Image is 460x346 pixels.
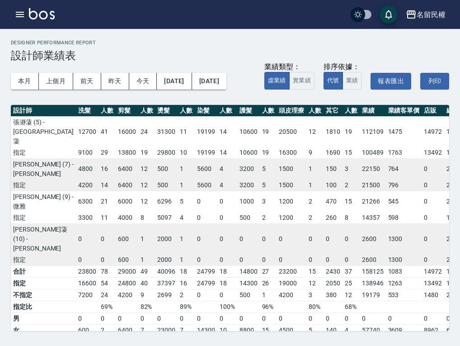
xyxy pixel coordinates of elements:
[11,223,76,254] td: [PERSON_NAME]蓤 (10) - [PERSON_NAME]
[324,265,343,277] td: 2430
[76,313,99,324] td: 0
[343,116,360,147] td: 19
[99,191,116,212] td: 21
[76,324,99,336] td: 600
[237,324,260,336] td: 8800
[264,62,314,72] div: 業績類型：
[116,116,138,147] td: 16000
[277,277,306,289] td: 19000
[178,289,195,301] td: 2
[237,289,260,301] td: 500
[195,223,217,254] td: 0
[402,5,449,24] button: 名留民權
[277,105,306,117] th: 頭皮理療
[277,158,306,180] td: 1500
[237,223,260,254] td: 0
[324,191,343,212] td: 470
[306,324,324,336] td: 5
[306,254,324,266] td: 0
[11,212,76,224] td: 指定
[195,158,217,180] td: 5600
[422,277,444,289] td: 13492
[343,147,360,159] td: 15
[99,277,116,289] td: 54
[306,289,324,301] td: 3
[217,254,237,266] td: 0
[260,265,277,277] td: 27
[386,212,422,224] td: 598
[217,289,237,301] td: 0
[386,223,422,254] td: 1300
[138,105,155,117] th: 人數
[29,8,55,19] img: Logo
[195,212,217,224] td: 0
[101,73,129,90] button: 昨天
[324,116,343,147] td: 1810
[195,180,217,191] td: 5600
[386,324,422,336] td: 3609
[324,147,343,159] td: 1690
[360,158,386,180] td: 22150
[217,324,237,336] td: 10
[116,313,138,324] td: 0
[138,301,155,313] td: 82%
[195,277,217,289] td: 24799
[195,147,217,159] td: 19199
[11,254,76,266] td: 指定
[260,313,277,324] td: 0
[99,265,116,277] td: 78
[277,254,306,266] td: 0
[371,73,411,90] button: 報表匯出
[260,158,277,180] td: 5
[195,324,217,336] td: 14300
[116,158,138,180] td: 6400
[76,212,99,224] td: 3300
[195,116,217,147] td: 19199
[217,191,237,212] td: 0
[178,212,195,224] td: 4
[157,73,192,90] button: [DATE]
[386,158,422,180] td: 764
[324,289,343,301] td: 380
[237,147,260,159] td: 10600
[116,147,138,159] td: 13800
[138,191,155,212] td: 12
[324,158,343,180] td: 150
[237,180,260,191] td: 3200
[306,301,324,313] td: 80%
[260,289,277,301] td: 1
[178,180,195,191] td: 1
[217,116,237,147] td: 14
[11,73,39,90] button: 本月
[155,105,178,117] th: 燙髮
[343,324,360,336] td: 4
[306,265,324,277] td: 15
[306,313,324,324] td: 0
[324,277,343,289] td: 2050
[99,223,116,254] td: 0
[343,313,360,324] td: 0
[360,116,386,147] td: 112109
[76,116,99,147] td: 12700
[343,223,360,254] td: 0
[343,277,360,289] td: 25
[178,254,195,266] td: 1
[277,324,306,336] td: 4500
[306,116,324,147] td: 12
[76,223,99,254] td: 0
[260,191,277,212] td: 3
[237,116,260,147] td: 10600
[217,180,237,191] td: 4
[116,105,138,117] th: 剪髮
[11,301,76,313] td: 指定比
[277,313,306,324] td: 0
[217,313,237,324] td: 0
[260,147,277,159] td: 19
[237,191,260,212] td: 1000
[386,265,422,277] td: 1083
[422,180,444,191] td: 0
[116,191,138,212] td: 6000
[217,265,237,277] td: 18
[155,254,178,266] td: 2000
[99,180,116,191] td: 14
